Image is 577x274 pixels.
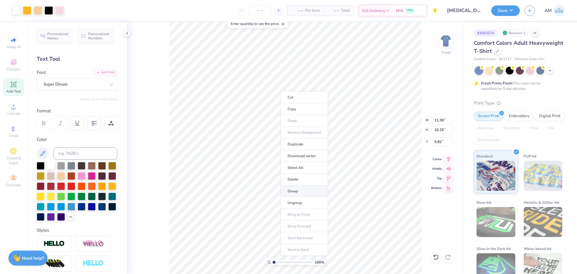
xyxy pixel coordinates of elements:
span: Total [341,8,350,14]
span: Comfort Colors [474,57,496,62]
span: Personalized Names [47,32,69,40]
li: Copy [281,103,328,115]
div: Enter quantity to see the price. [227,20,288,28]
div: Transfers [500,124,524,133]
img: Metallic & Glitter Ink [524,207,563,237]
img: Neon Ink [477,207,515,237]
span: Center [431,157,442,161]
span: Top [431,176,442,181]
strong: Need help? [22,255,44,261]
div: Front [442,50,450,55]
input: Untitled Design [443,5,487,17]
div: # 356357A [474,29,498,37]
span: Minimum Order: 24 + [515,57,545,62]
span: Neon Ink [477,199,491,205]
div: Print Type [474,100,565,107]
span: Personalized Numbers [88,32,110,40]
span: FREE [407,8,413,13]
div: Text Tool [37,55,117,63]
div: Styles [37,227,117,234]
div: Foil [544,124,558,133]
div: Digital Print [535,112,564,121]
span: Decorate [6,183,21,187]
span: Bottom [431,186,442,190]
input: – – [248,5,272,16]
span: Per Item [305,8,320,14]
button: Save [491,5,520,16]
div: Add Font [94,69,117,76]
img: Front [440,35,452,47]
label: Font [37,69,46,76]
span: Add Text [6,89,21,94]
div: Rhinestones [474,136,503,145]
img: 3d Illusion [44,259,65,268]
div: Color [37,136,117,143]
li: Select All [281,162,328,174]
div: Screen Print [474,112,503,121]
span: Middle [431,167,442,171]
span: Upload [8,111,20,116]
span: # C1717 [499,57,512,62]
li: Delete [281,174,328,185]
span: Comfort Colors Adult Heavyweight T-Shirt [474,39,563,55]
div: This color can be expedited for 5 day delivery. [481,81,555,91]
img: Puff Ink [524,161,563,191]
span: – – [327,8,339,14]
div: Vinyl [526,124,542,133]
li: Cut [281,91,328,103]
span: Est. Delivery [362,8,385,14]
span: Image AI [7,44,21,49]
span: Metallic & Glitter Ink [524,199,559,205]
span: Clipart & logos [3,156,24,165]
span: Standard [477,153,492,159]
strong: Fresh Prints Flash: [481,81,513,86]
button: Switch to Greek Letters [80,97,117,102]
img: Arvi Mikhail Parcero [553,5,565,17]
li: Group [281,185,328,197]
div: Embroidery [505,112,533,121]
span: Puff Ink [524,153,536,159]
div: Applique [474,124,498,133]
li: Download vector [281,150,328,162]
span: Glow in the Dark Ink [477,245,511,252]
img: Standard [477,161,515,191]
div: Revision 1 [501,29,529,37]
span: N/A [396,8,403,14]
span: Designs [7,67,20,72]
span: – – [291,8,303,14]
li: Ungroup [281,197,328,209]
span: Water based Ink [524,245,551,252]
span: Greek [9,133,18,138]
img: Stroke [44,240,65,247]
span: AM [545,7,552,14]
img: Shadow [83,240,104,248]
li: Duplicate [281,139,328,150]
span: 100 % [315,260,324,265]
img: Negative Space [83,260,104,267]
div: Format [37,108,118,114]
a: AM [545,5,565,17]
input: e.g. 7428 c [54,148,117,160]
